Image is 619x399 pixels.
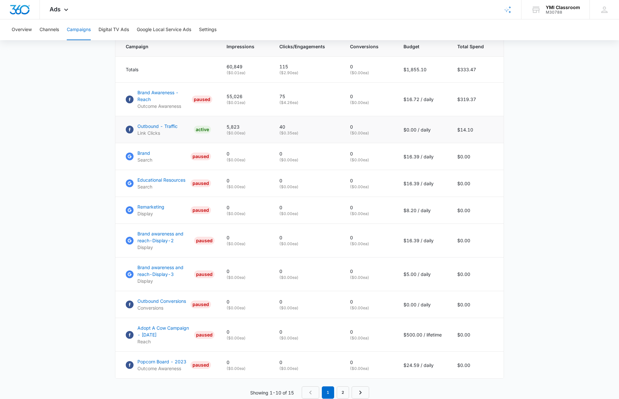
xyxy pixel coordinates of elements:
[199,19,216,40] button: Settings
[546,5,580,10] div: account name
[279,130,334,136] p: ( $0.35 ea)
[126,203,211,217] a: Google AdsRemarketingDisplayPAUSED
[403,237,442,244] p: $16.39 / daily
[227,123,264,130] p: 5,823
[227,275,264,280] p: ( $0.00 ea)
[137,19,191,40] button: Google Local Service Ads
[403,362,442,369] p: $24.59 / daily
[350,211,388,217] p: ( $0.00 ea)
[450,224,504,257] td: $0.00
[279,100,334,106] p: ( $4.26 ea)
[403,207,442,214] p: $8.20 / daily
[194,126,211,133] div: ACTIVE
[350,130,388,136] p: ( $0.00 ea)
[137,298,186,304] p: Outbound Conversions
[457,43,484,50] span: Total Spend
[137,150,152,156] p: Brand
[350,177,388,184] p: 0
[126,66,211,73] div: Totals
[350,93,388,100] p: 0
[126,123,211,136] a: FacebookOutbound - TrafficLink ClicksACTIVE
[227,335,264,341] p: ( $0.00 ea)
[403,126,442,133] p: $0.00 / daily
[350,184,388,190] p: ( $0.00 ea)
[126,179,134,187] img: Google Ads
[137,123,178,130] p: Outbound - Traffic
[350,366,388,371] p: ( $0.00 ea)
[137,156,152,163] p: Search
[450,291,504,318] td: $0.00
[137,365,186,372] p: Outcome Awareness
[227,63,264,70] p: 60,849
[137,278,192,284] p: Display
[191,361,211,369] div: PAUSED
[403,301,442,308] p: $0.00 / daily
[450,143,504,170] td: $0.00
[279,204,334,211] p: 0
[279,366,334,371] p: ( $0.00 ea)
[350,70,388,76] p: ( $0.00 ea)
[137,244,192,251] p: Display
[227,93,264,100] p: 55,026
[227,43,254,50] span: Impressions
[450,352,504,379] td: $0.00
[126,361,134,369] img: Facebook
[12,19,32,40] button: Overview
[227,241,264,247] p: ( $0.00 ea)
[126,96,134,103] img: Facebook
[227,177,264,184] p: 0
[350,63,388,70] p: 0
[350,123,388,130] p: 0
[191,153,211,160] div: PAUSED
[126,177,211,190] a: Google AdsEducational ResourcesSearchPAUSED
[40,19,59,40] button: Channels
[279,305,334,311] p: ( $0.00 ea)
[227,157,264,163] p: ( $0.00 ea)
[227,328,264,335] p: 0
[126,89,211,109] a: FacebookBrand Awareness - ReachOutcome AwarenessPAUSED
[227,100,264,106] p: ( $0.01 ea)
[126,206,134,214] img: Google Ads
[227,268,264,275] p: 0
[279,157,334,163] p: ( $0.00 ea)
[450,318,504,352] td: $0.00
[279,211,334,217] p: ( $0.00 ea)
[227,150,264,157] p: 0
[350,268,388,275] p: 0
[137,325,192,338] p: Adopt A Cow Campaign - [DATE]
[279,298,334,305] p: 0
[227,204,264,211] p: 0
[350,359,388,366] p: 0
[279,150,334,157] p: 0
[250,389,294,396] p: Showing 1-10 of 15
[227,234,264,241] p: 0
[126,358,211,372] a: FacebookPopcorn Board - 2023Outcome AwarenessPAUSED
[137,89,189,103] p: Brand Awareness - Reach
[126,270,134,278] img: Google Ads
[350,241,388,247] p: ( $0.00 ea)
[279,177,334,184] p: 0
[192,96,212,103] div: PAUSED
[227,211,264,217] p: ( $0.00 ea)
[126,43,202,50] span: Campaign
[337,386,349,399] a: Page 2
[126,331,134,339] img: Facebook
[350,328,388,335] p: 0
[450,57,504,83] td: $333.47
[227,359,264,366] p: 0
[194,270,215,278] div: PAUSED
[50,6,61,13] span: Ads
[350,275,388,280] p: ( $0.00 ea)
[191,206,211,214] div: PAUSED
[137,183,185,190] p: Search
[350,100,388,106] p: ( $0.00 ea)
[126,153,134,160] img: Google Ads
[137,177,185,183] p: Educational Resources
[137,210,164,217] p: Display
[227,184,264,190] p: ( $0.00 ea)
[279,275,334,280] p: ( $0.00 ea)
[137,264,192,278] p: Brand awareness and reach-Display-3
[67,19,91,40] button: Campaigns
[137,338,192,345] p: Reach
[350,204,388,211] p: 0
